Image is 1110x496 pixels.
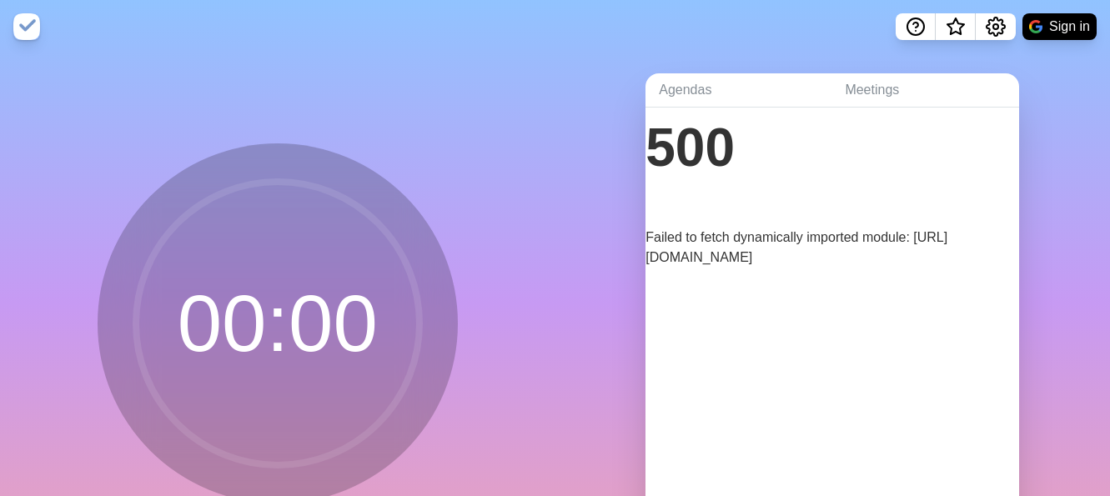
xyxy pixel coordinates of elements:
button: What’s new [936,13,976,40]
button: Settings [976,13,1016,40]
a: Meetings [831,73,1019,108]
img: google logo [1029,20,1042,33]
h1: 500 [645,108,1019,188]
button: Help [896,13,936,40]
a: Agendas [645,73,831,108]
img: timeblocks logo [13,13,40,40]
p: Failed to fetch dynamically imported module: [URL][DOMAIN_NAME] [645,228,1019,268]
button: Sign in [1022,13,1097,40]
